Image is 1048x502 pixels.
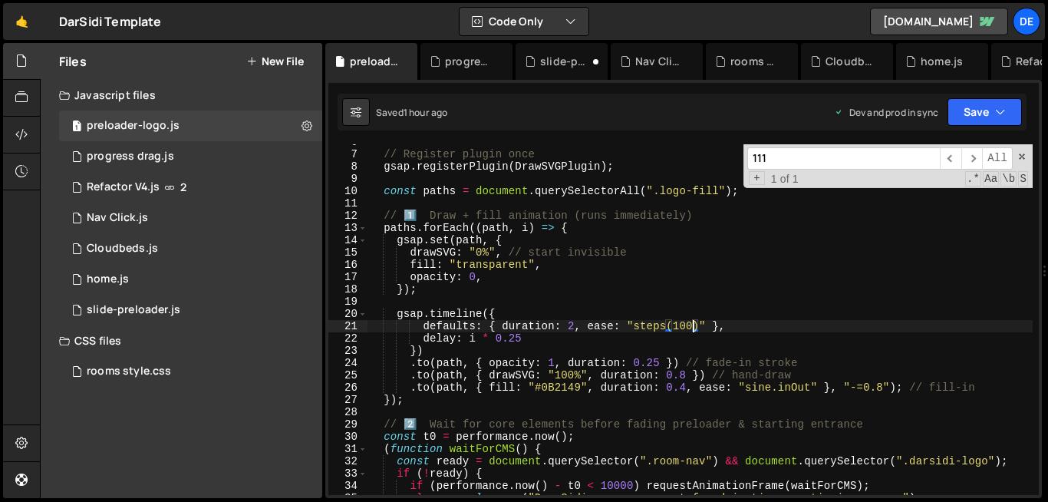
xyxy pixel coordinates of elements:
[328,173,367,185] div: 9
[59,233,322,264] div: 15943/47638.js
[730,54,779,69] div: rooms style.css
[540,54,589,69] div: slide-preloader.js
[1018,171,1028,187] span: Search In Selection
[59,172,322,203] div: 15943/47458.js
[3,3,41,40] a: 🤙
[59,111,322,141] div: 15943/48230.js
[72,121,81,134] span: 1
[826,54,875,69] div: Cloudbeds.js
[328,345,367,357] div: 23
[59,295,322,325] div: slide-preloader.js
[41,80,322,111] div: Javascript files
[328,357,367,369] div: 24
[87,242,158,256] div: Cloudbeds.js
[328,394,367,406] div: 27
[328,431,367,443] div: 30
[328,296,367,308] div: 19
[87,211,148,225] div: Nav Click.js
[328,443,367,455] div: 31
[328,455,367,467] div: 32
[445,54,494,69] div: progress drag.js
[59,356,322,387] div: 15943/48032.css
[328,246,367,259] div: 15
[328,185,367,197] div: 10
[328,480,367,492] div: 34
[59,141,322,172] div: 15943/48069.js
[940,147,961,170] span: ​
[87,119,180,133] div: preloader-logo.js
[41,325,322,356] div: CSS files
[328,283,367,296] div: 18
[328,234,367,246] div: 14
[59,264,322,295] div: 15943/42886.js
[328,259,367,271] div: 16
[180,181,186,193] span: 2
[328,271,367,283] div: 17
[328,320,367,332] div: 21
[983,171,999,187] span: CaseSensitive Search
[982,147,1013,170] span: Alt-Enter
[87,150,174,163] div: progress drag.js
[350,54,399,69] div: preloader-logo.js
[328,418,367,431] div: 29
[328,222,367,234] div: 13
[59,203,322,233] div: 15943/48056.js
[328,308,367,320] div: 20
[376,106,447,119] div: Saved
[328,467,367,480] div: 33
[328,160,367,173] div: 8
[246,55,304,68] button: New File
[87,303,180,317] div: slide-preloader.js
[635,54,684,69] div: Nav Click.js
[59,53,87,70] h2: Files
[834,106,938,119] div: Dev and prod in sync
[961,147,983,170] span: ​
[328,332,367,345] div: 22
[965,171,981,187] span: RegExp Search
[328,148,367,160] div: 7
[59,12,162,31] div: DarSidi Template
[1000,171,1017,187] span: Whole Word Search
[921,54,963,69] div: home.js
[870,8,1008,35] a: [DOMAIN_NAME]
[87,272,129,286] div: home.js
[328,210,367,222] div: 12
[328,406,367,418] div: 28
[404,106,448,119] div: 1 hour ago
[87,180,160,194] div: Refactor V4.js
[1013,8,1040,35] a: De
[747,147,940,170] input: Search for
[460,8,588,35] button: Code Only
[765,173,805,185] span: 1 of 1
[947,98,1022,126] button: Save
[328,197,367,210] div: 11
[749,171,765,185] span: Toggle Replace mode
[87,365,171,378] div: rooms style.css
[328,381,367,394] div: 26
[328,369,367,381] div: 25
